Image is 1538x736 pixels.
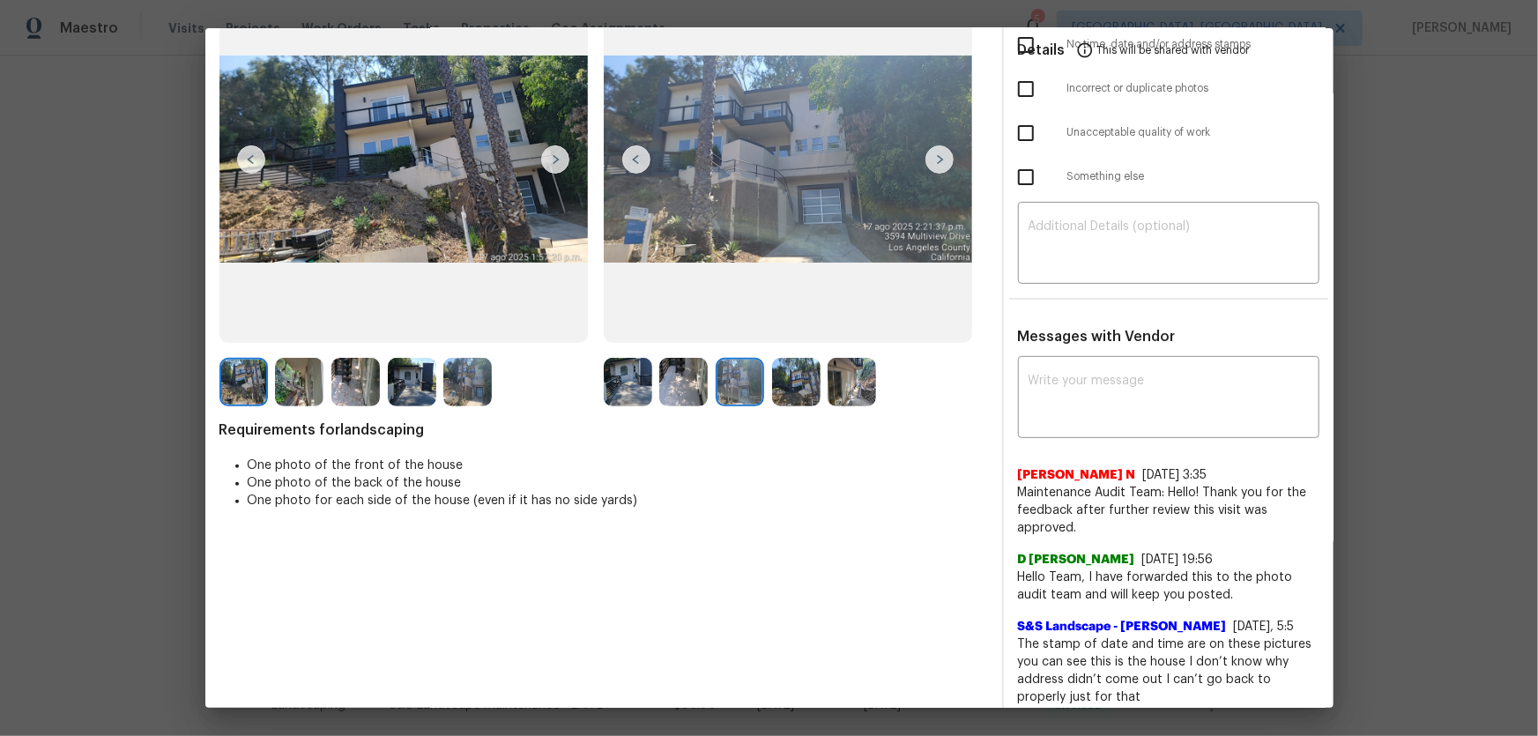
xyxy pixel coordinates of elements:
[1004,111,1334,155] div: Unacceptable quality of work
[1018,551,1135,569] span: D [PERSON_NAME]
[1018,484,1319,537] span: Maintenance Audit Team: Hello! Thank you for the feedback after further review this visit was app...
[1018,330,1176,344] span: Messages with Vendor
[1097,28,1250,71] span: This will be shared with vendor
[1004,67,1334,111] div: Incorrect or duplicate photos
[219,421,988,439] span: Requirements for landscaping
[1018,569,1319,604] span: Hello Team, I have forwarded this to the photo audit team and will keep you posted.
[1067,81,1319,96] span: Incorrect or duplicate photos
[925,145,954,174] img: right-chevron-button-url
[1018,636,1319,706] span: The stamp of date and time are on these pictures you can see this is the house I don’t know why a...
[1067,125,1319,140] span: Unacceptable quality of work
[622,145,650,174] img: left-chevron-button-url
[1004,155,1334,199] div: Something else
[541,145,569,174] img: right-chevron-button-url
[1143,469,1207,481] span: [DATE] 3:35
[248,474,988,492] li: One photo of the back of the house
[237,145,265,174] img: left-chevron-button-url
[1067,169,1319,184] span: Something else
[248,457,988,474] li: One photo of the front of the house
[1018,618,1227,636] span: S&S Landscape - [PERSON_NAME]
[1018,466,1136,484] span: [PERSON_NAME] N
[1142,554,1214,566] span: [DATE] 19:56
[248,492,988,509] li: One photo for each side of the house (even if it has no side yards)
[1234,621,1295,633] span: [DATE], 5:5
